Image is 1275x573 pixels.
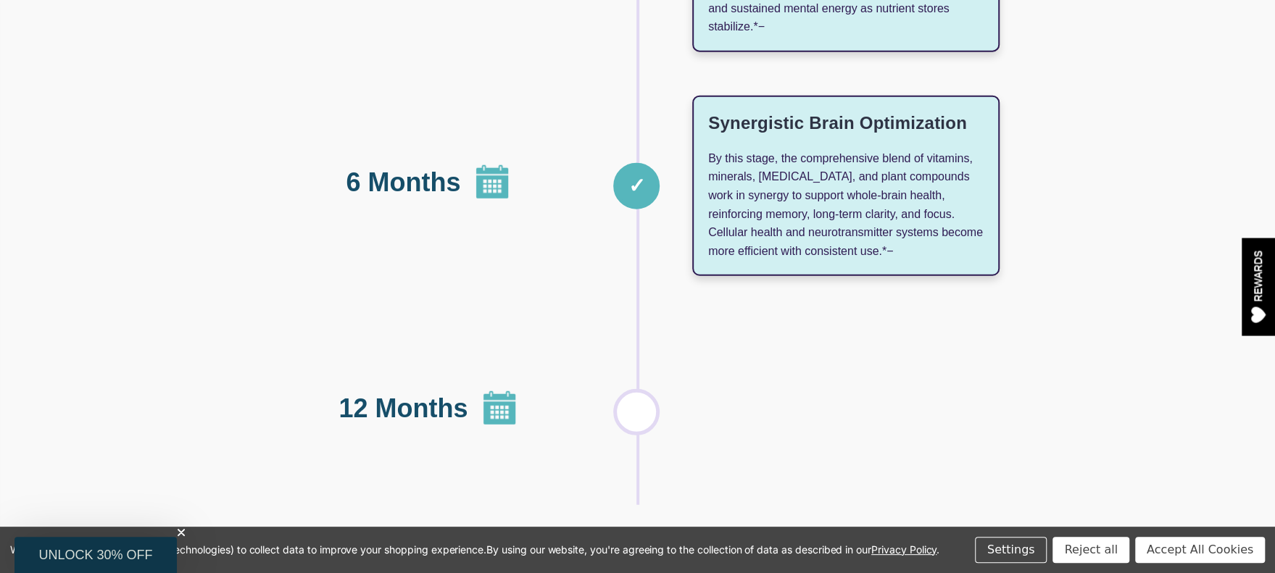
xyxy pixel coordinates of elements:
[475,165,510,200] img: Calendar Icon
[613,163,660,209] div: ✓
[174,525,188,540] button: Close teaser
[1135,537,1265,563] button: Accept All Cookies
[14,537,177,573] div: UNLOCK 30% OFFClose teaser
[1052,537,1129,563] button: Reject all
[346,163,460,202] span: 6 Months
[38,548,152,562] span: UNLOCK 30% OFF
[692,96,1000,277] div: By this stage, the comprehensive blend of vitamins, minerals, [MEDICAL_DATA], and plant compounds...
[975,537,1047,563] button: Settings
[482,391,517,426] img: Calendar Icon
[10,543,939,556] span: We use cookies (and other similar technologies) to collect data to improve your shopping experien...
[871,543,936,556] a: Privacy Policy
[339,389,468,428] span: 12 Months
[708,112,984,135] h3: Synergistic Brain Optimization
